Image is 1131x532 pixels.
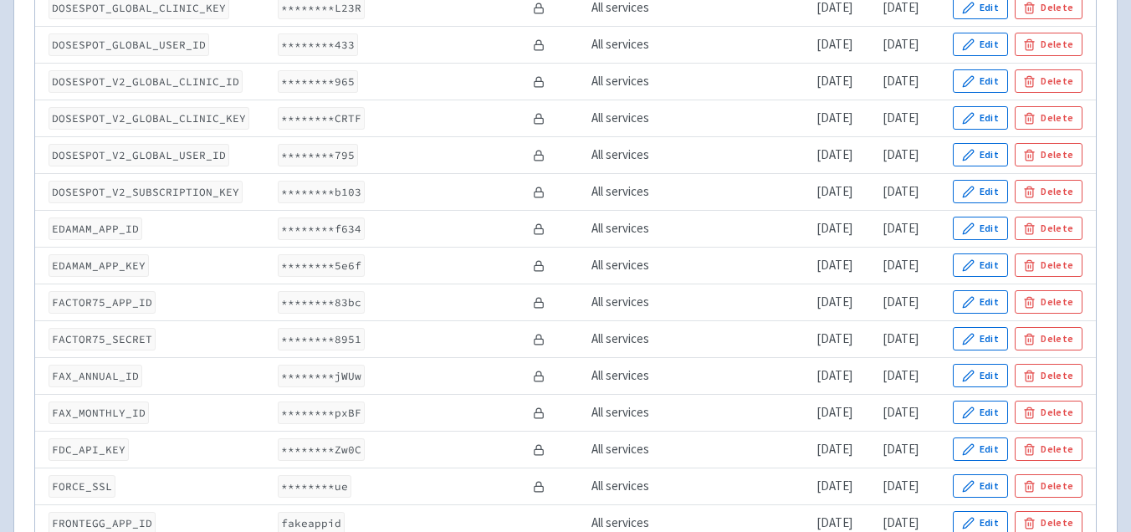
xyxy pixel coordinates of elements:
button: Edit [953,106,1008,130]
td: All services [586,394,683,431]
time: [DATE] [883,36,919,52]
button: Delete [1015,106,1082,130]
time: [DATE] [816,146,852,162]
td: All services [586,431,683,468]
time: [DATE] [883,441,919,457]
button: Edit [953,364,1008,387]
button: Delete [1015,180,1082,203]
time: [DATE] [883,514,919,530]
time: [DATE] [883,294,919,309]
code: FORCE_SSL [49,475,115,498]
time: [DATE] [816,367,852,383]
time: [DATE] [816,183,852,199]
button: Delete [1015,437,1082,461]
time: [DATE] [816,330,852,346]
td: All services [586,284,683,320]
time: [DATE] [883,257,919,273]
td: All services [586,210,683,247]
code: DOSESPOT_V2_GLOBAL_CLINIC_KEY [49,107,249,130]
code: DOSESPOT_V2_GLOBAL_USER_ID [49,144,229,166]
code: DOSESPOT_V2_GLOBAL_CLINIC_ID [49,70,243,93]
button: Edit [953,327,1008,350]
button: Edit [953,437,1008,461]
code: FAX_MONTHLY_ID [49,402,149,424]
td: All services [586,173,683,210]
time: [DATE] [883,478,919,494]
button: Delete [1015,474,1082,498]
button: Edit [953,290,1008,314]
time: [DATE] [883,367,919,383]
time: [DATE] [883,404,919,420]
time: [DATE] [816,73,852,89]
time: [DATE] [816,36,852,52]
td: All services [586,320,683,357]
time: [DATE] [816,441,852,457]
time: [DATE] [816,404,852,420]
button: Delete [1015,217,1082,240]
button: Edit [953,401,1008,424]
button: Delete [1015,327,1082,350]
td: All services [586,63,683,100]
button: Edit [953,69,1008,93]
button: Edit [953,143,1008,166]
time: [DATE] [883,146,919,162]
time: [DATE] [883,330,919,346]
code: DOSESPOT_V2_SUBSCRIPTION_KEY [49,181,243,203]
time: [DATE] [816,257,852,273]
button: Edit [953,474,1008,498]
time: [DATE] [816,478,852,494]
code: FDC_API_KEY [49,438,129,461]
code: FAX_ANNUAL_ID [49,365,142,387]
button: Delete [1015,69,1082,93]
td: All services [586,468,683,504]
time: [DATE] [883,73,919,89]
td: All services [586,357,683,394]
button: Edit [953,180,1008,203]
time: [DATE] [816,514,852,530]
code: FACTOR75_APP_ID [49,291,156,314]
button: Delete [1015,290,1082,314]
button: Edit [953,33,1008,56]
button: Delete [1015,143,1082,166]
code: EDAMAM_APP_KEY [49,254,149,277]
button: Delete [1015,253,1082,277]
button: Edit [953,217,1008,240]
td: All services [586,247,683,284]
td: All services [586,26,683,63]
time: [DATE] [816,220,852,236]
code: DOSESPOT_GLOBAL_USER_ID [49,33,209,56]
td: All services [586,100,683,136]
button: Delete [1015,401,1082,424]
time: [DATE] [816,110,852,125]
button: Delete [1015,33,1082,56]
time: [DATE] [883,110,919,125]
td: All services [586,136,683,173]
code: EDAMAM_APP_ID [49,217,142,240]
time: [DATE] [883,220,919,236]
button: Edit [953,253,1008,277]
time: [DATE] [883,183,919,199]
time: [DATE] [816,294,852,309]
code: FACTOR75_SECRET [49,328,156,350]
button: Delete [1015,364,1082,387]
